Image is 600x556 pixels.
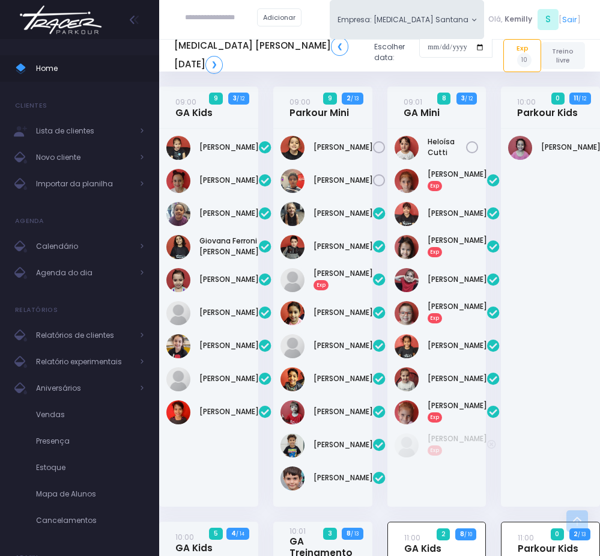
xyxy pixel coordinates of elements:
img: Heloísa Cutti Iagalo [395,136,419,160]
small: / 10 [464,531,472,538]
span: Exp [428,445,443,455]
a: [PERSON_NAME] [428,373,487,384]
img: Manuela Teixeira Isique [395,334,419,358]
a: [PERSON_NAME] [199,208,259,219]
a: ❯ [205,56,223,74]
span: 10 [517,53,532,67]
img: Isabella Palma Reis [508,136,532,160]
img: Davi Silvério Lourençato [280,268,305,292]
small: 10:01 [289,526,306,536]
small: / 13 [351,530,359,537]
span: Aniversários [36,380,132,396]
a: 11:00Parkour Kids [518,532,578,554]
a: Giovana Ferroni [PERSON_NAME] [199,236,259,257]
a: Treino livre [541,42,585,69]
a: 11:00GA Kids [404,532,441,554]
img: Diana ferreira dos santos [395,202,419,226]
span: Exp [428,412,443,422]
strong: 3 [233,94,237,103]
small: / 12 [465,95,473,102]
a: [PERSON_NAME] [428,208,487,219]
span: Calendário [36,239,132,254]
a: 09:01GA Mini [404,96,440,118]
a: [PERSON_NAME] [314,241,373,252]
span: Estoque [36,460,144,475]
a: [PERSON_NAME] [314,472,373,483]
img: Laís Bacini Amorim [166,301,190,325]
a: [PERSON_NAME]Exp [428,433,487,455]
span: S [538,9,559,30]
img: Giovana Ferroni Gimenes de Almeida [166,235,190,259]
span: Home [36,61,144,76]
img: Ana Clara Rufino [166,169,190,193]
span: Exp [428,313,443,323]
a: [PERSON_NAME]Exp [428,301,487,323]
span: Lista de clientes [36,123,132,139]
span: Presença [36,433,144,449]
a: [PERSON_NAME] [314,439,373,450]
div: Escolher data: [174,34,492,77]
small: / 12 [578,95,586,102]
span: Exp [314,280,329,290]
span: 0 [551,93,565,105]
a: [PERSON_NAME] [199,340,259,351]
a: Heloísa Cutti [428,136,467,158]
a: [PERSON_NAME] [428,340,487,351]
a: [PERSON_NAME] [199,175,259,186]
a: [PERSON_NAME] [314,175,373,186]
img: Lívia Fontoura Machado Liberal [166,334,190,358]
a: 10:00GA Kids [175,531,213,554]
strong: 8 [460,530,464,539]
a: ❮ [331,37,348,55]
a: Exp10 [503,39,541,72]
a: 09:00GA Kids [175,96,213,118]
a: [PERSON_NAME] [314,307,373,318]
a: 10:00Parkour Kids [517,96,578,118]
small: 11:00 [518,533,534,543]
img: Sophia Munaretto Fonte [395,400,419,424]
small: 10:00 [175,532,194,542]
strong: 11 [574,94,578,103]
a: [PERSON_NAME]Exp [314,268,373,290]
img: Laís Silva de Mendonça [395,268,419,292]
a: [PERSON_NAME] [314,373,373,384]
img: Lucas Marques [280,334,305,358]
small: / 12 [237,95,244,102]
a: [PERSON_NAME] [199,274,259,285]
a: [PERSON_NAME] [314,340,373,351]
img: Laís de Moraes Salgado [280,136,305,160]
span: 9 [323,93,336,105]
span: Olá, [488,14,503,25]
strong: 2 [347,94,351,103]
a: [PERSON_NAME] [199,307,259,318]
a: [PERSON_NAME]Exp [428,400,487,422]
a: Adicionar [257,8,302,26]
span: Relatórios de clientes [36,328,132,343]
strong: 3 [461,94,465,103]
img: Miguel Antunes Castilho [280,400,305,424]
h4: Agenda [15,209,44,233]
img: Bianca Munaretto Fonte [395,169,419,193]
h4: Relatórios [15,298,58,322]
a: 09:00Parkour Mini [289,96,349,118]
img: Pedro Pereira Tercarioli [280,433,305,457]
small: 10:00 [517,97,536,107]
small: 09:00 [289,97,311,107]
span: 5 [209,528,222,540]
span: 3 [323,528,336,540]
a: [PERSON_NAME] [199,142,259,153]
img: Laura Almeida [395,235,419,259]
span: 2 [437,528,450,540]
span: Exp [428,181,443,191]
img: Ana Clara Vicalvi DOliveira Lima [166,202,190,226]
a: [PERSON_NAME] [314,142,373,153]
small: 09:01 [404,97,422,107]
span: 0 [551,528,564,540]
a: [PERSON_NAME]Exp [428,169,487,191]
a: [PERSON_NAME] [199,406,259,417]
img: Marcela Herdt Garisto [395,367,419,391]
img: Benicio Domingos Barbosa [280,235,305,259]
small: 11:00 [404,533,420,543]
img: Manuela Quintilio Gonçalves Silva [166,367,190,391]
small: / 14 [236,530,244,537]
